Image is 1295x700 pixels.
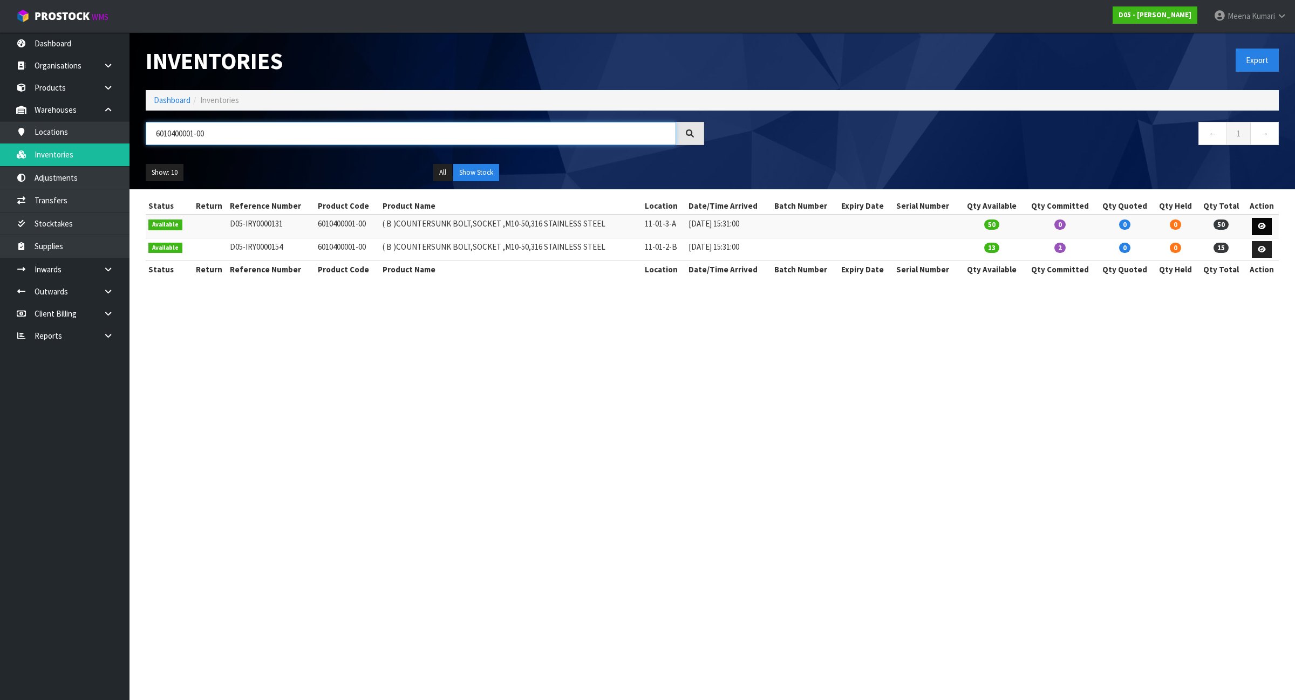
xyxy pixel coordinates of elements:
td: 11-01-3-A [642,215,686,238]
span: Available [148,219,182,230]
th: Qty Available [960,261,1024,278]
th: Expiry Date [839,261,894,278]
td: D05-IRY0000154 [227,238,315,261]
span: 2 [1054,243,1066,253]
span: 0 [1119,219,1130,230]
span: ProStock [35,9,90,23]
th: Return [190,197,227,215]
td: 11-01-2-B [642,238,686,261]
span: 0 [1170,243,1181,253]
strong: D05 - [PERSON_NAME] [1119,10,1191,19]
a: → [1250,122,1279,145]
th: Qty Total [1198,261,1245,278]
th: Location [642,261,686,278]
th: Status [146,261,190,278]
th: Serial Number [894,261,960,278]
button: Show: 10 [146,164,183,181]
span: Inventories [200,95,239,105]
th: Location [642,197,686,215]
nav: Page navigation [720,122,1279,148]
button: Export [1236,49,1279,72]
th: Qty Quoted [1096,197,1154,215]
th: Product Name [380,197,642,215]
th: Batch Number [772,197,839,215]
th: Reference Number [227,197,315,215]
th: Product Code [315,197,380,215]
th: Qty Committed [1024,261,1096,278]
th: Qty Held [1154,197,1197,215]
a: ← [1198,122,1227,145]
span: 0 [1054,219,1066,230]
td: ( B )COUNTERSUNK BOLT,SOCKET ,M10-50,316 STAINLESS STEEL [380,215,642,238]
span: 50 [1214,219,1229,230]
th: Product Code [315,261,380,278]
span: 50 [984,219,999,230]
img: cube-alt.png [16,9,30,23]
th: Action [1245,197,1279,215]
a: Dashboard [154,95,190,105]
a: D05 - [PERSON_NAME] [1113,6,1197,24]
td: 6010400001-00 [315,238,380,261]
th: Date/Time Arrived [686,261,771,278]
h1: Inventories [146,49,704,74]
th: Qty Available [960,197,1024,215]
th: Product Name [380,261,642,278]
td: D05-IRY0000131 [227,215,315,238]
a: 1 [1226,122,1251,145]
span: 0 [1119,243,1130,253]
th: Status [146,197,190,215]
td: ( B )COUNTERSUNK BOLT,SOCKET ,M10-50,316 STAINLESS STEEL [380,238,642,261]
th: Qty Quoted [1096,261,1154,278]
th: Qty Committed [1024,197,1096,215]
th: Qty Held [1154,261,1197,278]
th: Qty Total [1198,197,1245,215]
td: 6010400001-00 [315,215,380,238]
td: [DATE] 15:31:00 [686,215,771,238]
th: Serial Number [894,197,960,215]
span: Meena [1228,11,1250,21]
th: Expiry Date [839,197,894,215]
span: Available [148,243,182,253]
span: Kumari [1252,11,1275,21]
th: Batch Number [772,261,839,278]
span: 0 [1170,219,1181,230]
button: All [433,164,452,181]
input: Search inventories [146,122,676,145]
span: 13 [984,243,999,253]
th: Return [190,261,227,278]
button: Show Stock [453,164,499,181]
th: Date/Time Arrived [686,197,771,215]
th: Action [1245,261,1279,278]
th: Reference Number [227,261,315,278]
small: WMS [92,12,108,22]
td: [DATE] 15:31:00 [686,238,771,261]
span: 15 [1214,243,1229,253]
